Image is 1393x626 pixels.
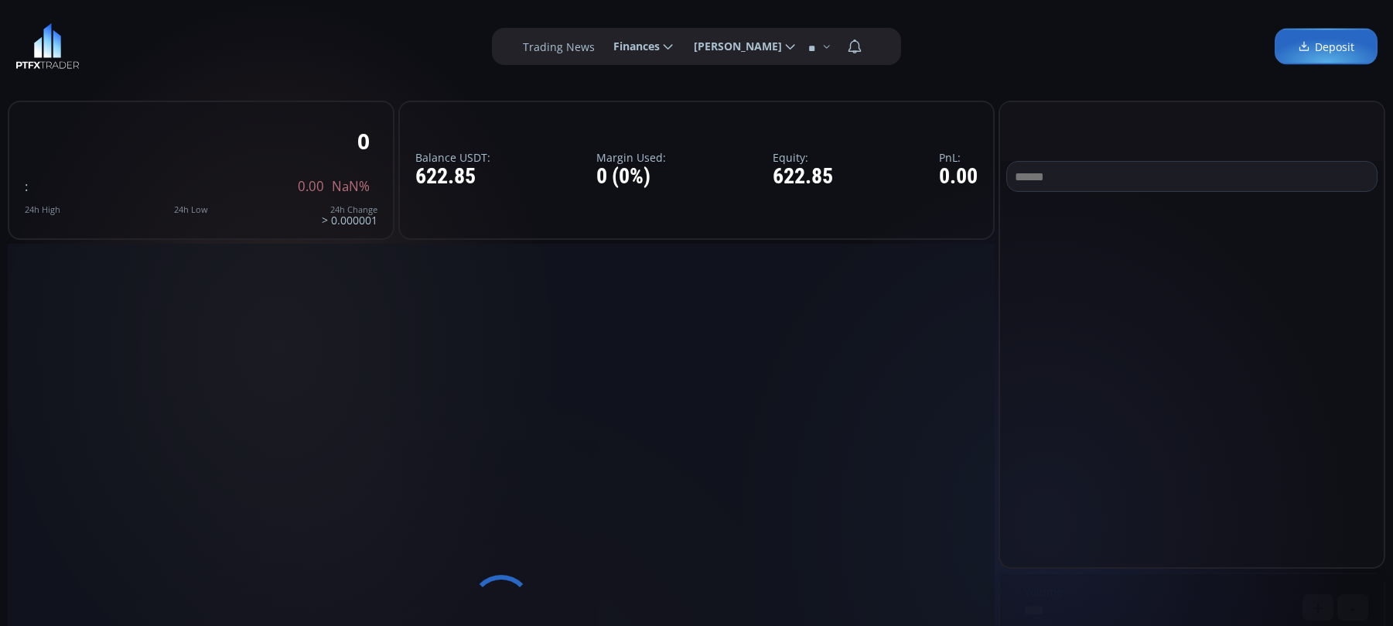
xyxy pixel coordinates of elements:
[1298,39,1354,55] span: Deposit
[603,31,660,62] span: Finances
[939,152,978,163] label: PnL:
[523,39,595,55] label: Trading News
[174,205,208,214] div: 24h Low
[298,180,324,193] span: 0.00
[322,205,377,226] div: > 0.000001
[25,177,28,195] span: :
[683,31,782,62] span: [PERSON_NAME]
[332,180,370,193] span: NaN%
[596,152,666,163] label: Margin Used:
[15,23,80,70] img: LOGO
[25,205,60,214] div: 24h High
[1275,29,1378,65] a: Deposit
[596,165,666,189] div: 0 (0%)
[357,129,370,153] div: 0
[939,165,978,189] div: 0.00
[773,165,833,189] div: 622.85
[773,152,833,163] label: Equity:
[415,165,490,189] div: 622.85
[415,152,490,163] label: Balance USDT:
[322,205,377,214] div: 24h Change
